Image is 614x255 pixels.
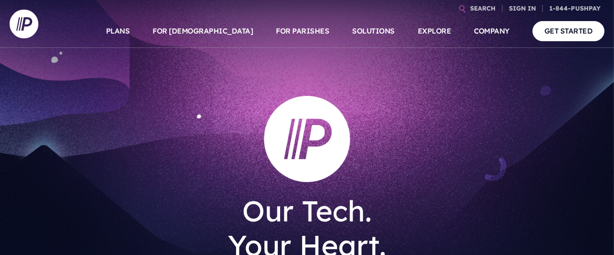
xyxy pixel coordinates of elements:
a: COMPANY [474,14,509,48]
a: FOR PARISHES [276,14,329,48]
a: FOR [DEMOGRAPHIC_DATA] [153,14,253,48]
a: SOLUTIONS [352,14,395,48]
a: GET STARTED [532,21,605,41]
a: EXPLORE [418,14,451,48]
a: PLANS [106,14,130,48]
